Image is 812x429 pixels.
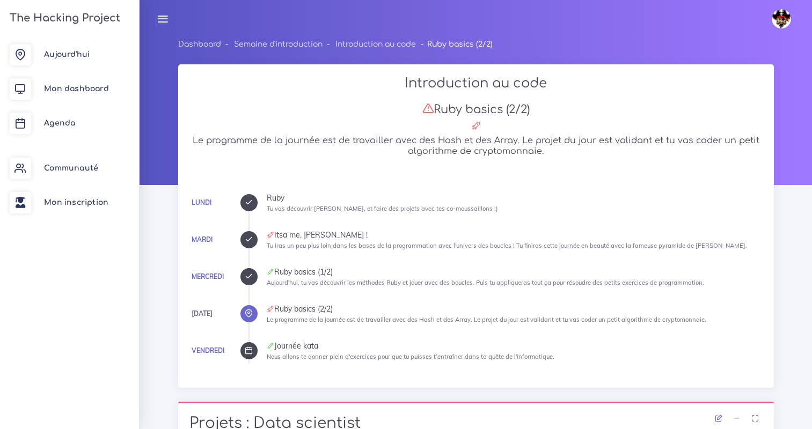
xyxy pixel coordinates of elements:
[267,279,704,286] small: Aujourd'hui, tu vas découvrir les méthodes Ruby et jouer avec des boucles. Puis tu appliqueras to...
[192,346,224,354] a: Vendredi
[267,242,747,249] small: Tu iras un peu plus loin dans les bases de la programmation avec l'univers des boucles ! Tu finir...
[192,272,224,280] a: Mercredi
[267,353,554,360] small: Nous allons te donner plein d'exercices pour que tu puisses t’entraîner dans ta quête de l'inform...
[44,198,108,206] span: Mon inscription
[772,9,791,28] img: avatar
[189,136,763,156] h5: Le programme de la journée est de travailler avec des Hash et des Array. Le projet du jour est va...
[267,342,274,350] i: Corrections cette journée là
[189,76,763,91] h2: Introduction au code
[192,308,213,320] div: [DATE]
[267,268,763,276] div: Ruby basics (1/2)
[267,305,274,313] i: Projet à rendre ce jour-là
[267,194,763,202] div: Ruby
[178,40,221,48] a: Dashboard
[44,119,75,127] span: Agenda
[192,235,213,243] a: Mardi
[471,121,481,130] i: Projet à rendre ce jour-là
[267,205,498,212] small: Tu vas découvrir [PERSON_NAME], et faire des projets avec tes co-moussaillons :)
[267,231,274,239] i: Projet à rendre ce jour-là
[267,268,274,276] i: Corrections cette journée là
[44,85,109,93] span: Mon dashboard
[192,198,211,206] a: Lundi
[416,38,492,51] li: Ruby basics (2/2)
[422,102,434,114] i: Attention : nous n'avons pas encore reçu ton projet aujourd'hui. N'oublie pas de le soumettre en ...
[267,305,763,313] div: Ruby basics (2/2)
[44,164,98,172] span: Communauté
[189,102,763,116] h3: Ruby basics (2/2)
[267,342,763,350] div: Journée kata
[267,231,763,239] div: Itsa me, [PERSON_NAME] !
[234,40,323,48] a: Semaine d'introduction
[267,316,706,323] small: Le programme de la journée est de travailler avec des Hash et des Array. Le projet du jour est va...
[6,12,120,24] h3: The Hacking Project
[44,50,90,58] span: Aujourd'hui
[335,40,416,48] a: Introduction au code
